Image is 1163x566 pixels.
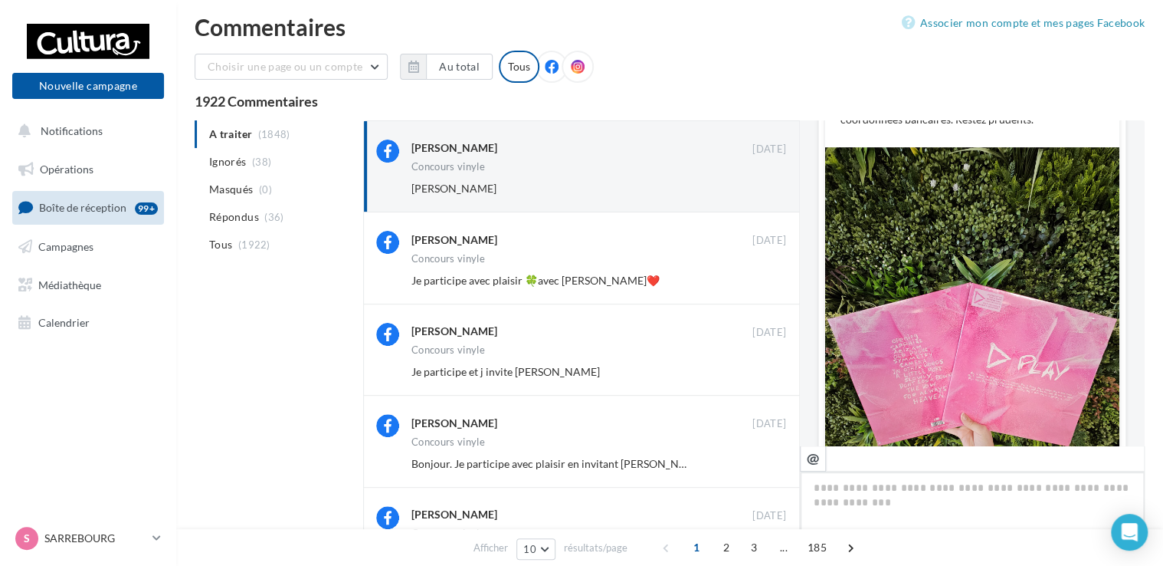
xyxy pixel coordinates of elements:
div: Commentaires [195,15,1145,38]
span: Bonjour. Je participe avec plaisir en invitant [PERSON_NAME]. Merci pour ce concours [411,457,824,470]
span: S [24,531,30,546]
div: 99+ [135,202,158,215]
a: S SARREBOURG [12,524,164,553]
a: Associer mon compte et mes pages Facebook [902,14,1145,32]
span: [DATE] [752,509,786,523]
span: [DATE] [752,326,786,340]
span: Choisir une page ou un compte [208,60,362,73]
span: Opérations [40,163,93,176]
p: SARREBOURG [44,531,146,546]
span: (1922) [238,239,270,251]
span: résultats/page [564,541,627,555]
span: Boîte de réception [39,201,126,214]
button: Au total [400,54,493,80]
div: [PERSON_NAME] [411,416,497,431]
span: 3 [742,535,766,560]
span: ... [772,535,796,560]
div: Concours vinyle [411,162,485,172]
span: 2 [714,535,739,560]
div: [PERSON_NAME] [411,232,497,248]
span: [DATE] [752,234,786,248]
div: [PERSON_NAME] [411,324,497,339]
span: Tous [209,237,232,252]
a: Campagnes [9,231,167,263]
a: Calendrier [9,307,167,339]
span: [DATE] [752,143,786,156]
button: Notifications [9,115,161,147]
span: Ignorés [209,154,246,169]
i: @ [807,451,820,465]
button: Choisir une page ou un compte [195,54,388,80]
span: [DATE] [752,417,786,431]
button: Au total [426,54,493,80]
span: Campagnes [38,240,93,253]
a: Opérations [9,153,167,186]
a: Boîte de réception99+ [9,191,167,224]
span: (0) [259,183,272,196]
button: 10 [516,538,555,560]
a: Médiathèque [9,269,167,301]
span: Calendrier [38,316,90,329]
span: (38) [252,156,271,168]
span: Afficher [473,541,508,555]
div: Open Intercom Messenger [1111,514,1148,551]
div: Tous [499,51,539,83]
button: Nouvelle campagne [12,73,164,99]
button: @ [800,446,826,472]
span: (36) [264,211,283,223]
span: Masqués [209,182,253,197]
div: 1922 Commentaires [195,94,1145,108]
div: [PERSON_NAME] [411,140,497,156]
span: Je participe avec plaisir 🍀avec [PERSON_NAME]❤️ [411,274,660,287]
span: Je participe et j invite [PERSON_NAME] [411,365,600,378]
div: Concours vinyle [411,254,485,264]
span: 10 [523,543,536,555]
div: [PERSON_NAME] [411,507,497,522]
span: [PERSON_NAME] [411,182,496,195]
div: Concours vinyle [411,345,485,355]
span: 1 [684,535,709,560]
span: Répondus [209,209,259,225]
span: Notifications [41,124,103,137]
span: Médiathèque [38,278,101,291]
div: Concours vinyle [411,437,485,447]
span: 185 [801,535,833,560]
